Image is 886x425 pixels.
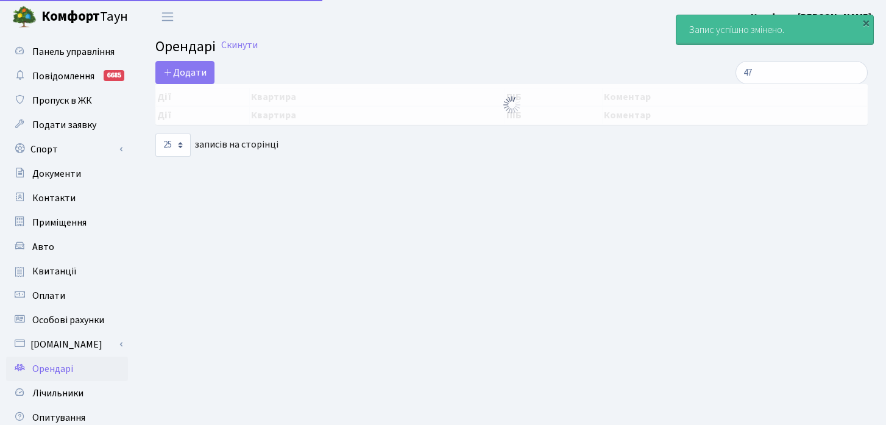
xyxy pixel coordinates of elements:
a: Документи [6,162,128,186]
img: logo.png [12,5,37,29]
span: Документи [32,167,81,180]
a: Подати заявку [6,113,128,137]
a: Квитанції [6,259,128,284]
span: Контакти [32,191,76,205]
span: Опитування [32,411,85,424]
a: Лічильники [6,381,128,405]
span: Лічильники [32,387,83,400]
span: Подати заявку [32,118,96,132]
div: × [860,16,872,29]
a: Панель управління [6,40,128,64]
b: Комфорт [41,7,100,26]
span: Орендарі [32,362,73,376]
span: Повідомлення [32,70,94,83]
select: записів на сторінці [155,134,191,157]
a: Особові рахунки [6,308,128,332]
span: Особові рахунки [32,313,104,327]
button: Переключити навігацію [152,7,183,27]
a: Скинути [221,40,258,51]
span: Таун [41,7,128,27]
div: 6685 [104,70,124,81]
a: [DOMAIN_NAME] [6,332,128,357]
span: Оплати [32,289,65,302]
a: Авто [6,235,128,259]
a: Пропуск в ЖК [6,88,128,113]
a: Приміщення [6,210,128,235]
a: Оплати [6,284,128,308]
span: Квитанції [32,265,77,278]
span: Авто [32,240,54,254]
input: Пошук... [735,61,868,84]
span: Панель управління [32,45,115,59]
label: записів на сторінці [155,134,278,157]
span: Приміщення [32,216,87,229]
span: Пропуск в ЖК [32,94,92,107]
div: Запис успішно змінено. [676,15,873,45]
a: Повідомлення6685 [6,64,128,88]
img: Обробка... [502,95,522,115]
a: Додати [155,61,214,84]
a: Комфорт-[PERSON_NAME] [751,10,871,24]
a: Спорт [6,137,128,162]
a: Орендарі [6,357,128,381]
span: Додати [163,66,207,79]
a: Контакти [6,186,128,210]
span: Орендарі [155,36,216,57]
